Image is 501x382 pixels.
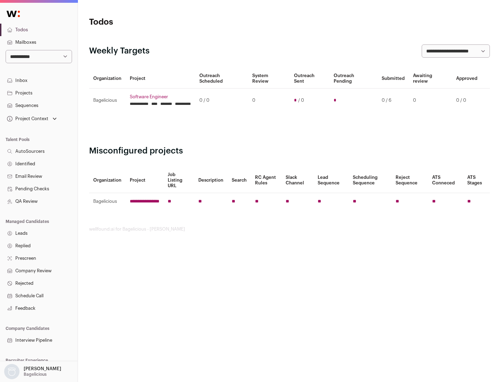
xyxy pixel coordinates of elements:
th: Outreach Pending [329,69,377,89]
th: Scheduling Sequence [349,168,391,193]
th: RC Agent Rules [251,168,281,193]
th: Project [126,69,195,89]
th: Lead Sequence [313,168,349,193]
p: [PERSON_NAME] [24,366,61,372]
th: ATS Conneced [428,168,463,193]
th: Job Listing URL [164,168,194,193]
img: nopic.png [4,364,19,379]
td: Bagelicious [89,89,126,113]
td: 0 [248,89,289,113]
h1: Todos [89,17,223,28]
th: Search [228,168,251,193]
th: Organization [89,168,126,193]
th: Project [126,168,164,193]
td: 0 [409,89,452,113]
p: Bagelicious [24,372,47,377]
th: Outreach Scheduled [195,69,248,89]
img: Wellfound [3,7,24,21]
th: ATS Stages [463,168,490,193]
th: Submitted [377,69,409,89]
td: 0 / 0 [195,89,248,113]
th: Approved [452,69,482,89]
td: 0 / 6 [377,89,409,113]
th: Description [194,168,228,193]
td: Bagelicious [89,193,126,210]
button: Open dropdown [6,114,58,124]
div: Project Context [6,116,48,122]
th: Awaiting review [409,69,452,89]
footer: wellfound:ai for Bagelicious - [PERSON_NAME] [89,226,490,232]
th: Reject Sequence [391,168,428,193]
th: Outreach Sent [290,69,330,89]
h2: Weekly Targets [89,45,150,57]
span: / 0 [298,98,304,103]
td: 0 / 0 [452,89,482,113]
th: Organization [89,69,126,89]
a: Software Engineer [130,94,191,100]
th: Slack Channel [281,168,313,193]
button: Open dropdown [3,364,63,379]
th: System Review [248,69,289,89]
h2: Misconfigured projects [89,146,490,157]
